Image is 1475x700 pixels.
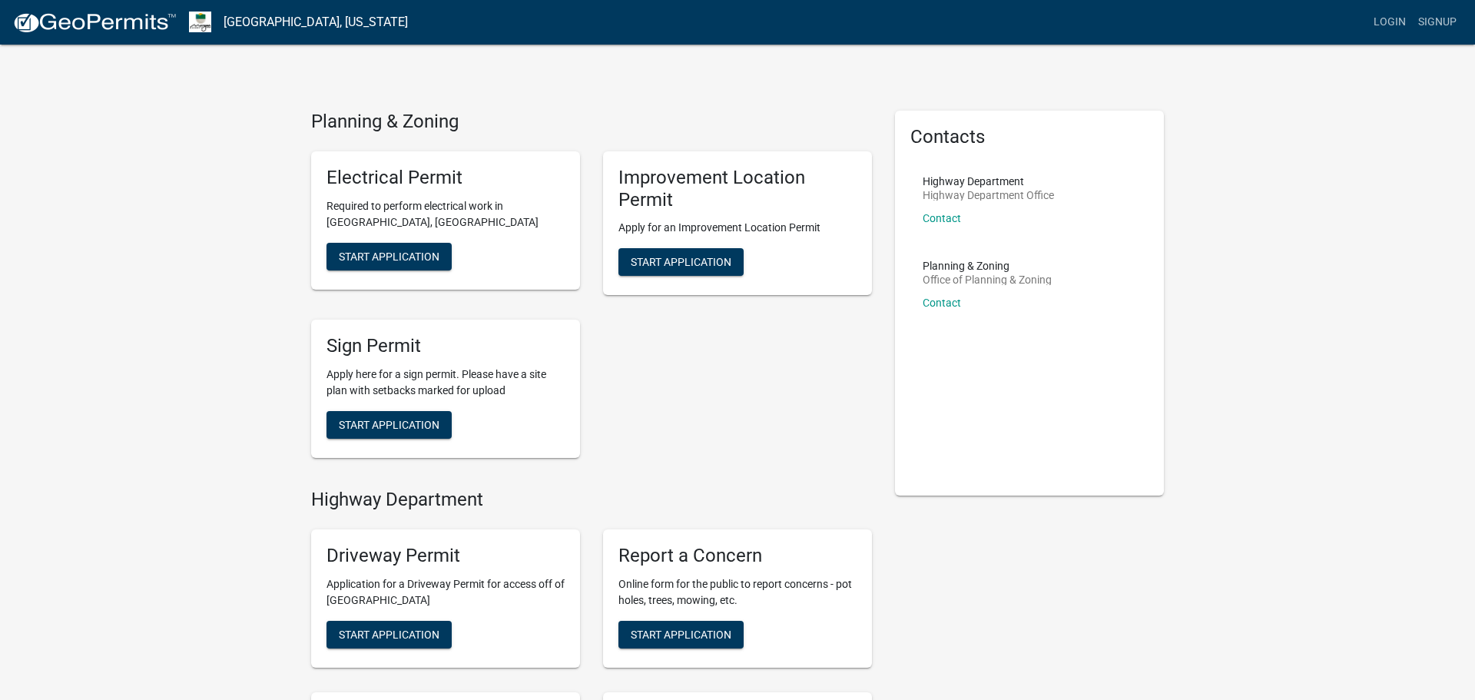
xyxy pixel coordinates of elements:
button: Start Application [326,411,452,439]
h4: Highway Department [311,489,872,511]
h4: Planning & Zoning [311,111,872,133]
button: Start Application [326,621,452,649]
span: Start Application [631,628,731,640]
p: Application for a Driveway Permit for access off of [GEOGRAPHIC_DATA] [326,576,565,609]
img: Morgan County, Indiana [189,12,211,32]
span: Start Application [339,419,439,431]
span: Start Application [631,256,731,268]
a: Signup [1412,8,1463,37]
p: Planning & Zoning [923,260,1052,271]
span: Start Application [339,250,439,262]
p: Office of Planning & Zoning [923,274,1052,285]
a: [GEOGRAPHIC_DATA], [US_STATE] [224,9,408,35]
p: Highway Department Office [923,190,1054,201]
h5: Sign Permit [326,335,565,357]
a: Contact [923,212,961,224]
h5: Contacts [910,126,1149,148]
p: Online form for the public to report concerns - pot holes, trees, mowing, etc. [618,576,857,609]
p: Highway Department [923,176,1054,187]
span: Start Application [339,628,439,640]
a: Login [1367,8,1412,37]
p: Apply here for a sign permit. Please have a site plan with setbacks marked for upload [326,367,565,399]
button: Start Application [618,248,744,276]
h5: Report a Concern [618,545,857,567]
p: Required to perform electrical work in [GEOGRAPHIC_DATA], [GEOGRAPHIC_DATA] [326,198,565,231]
h5: Improvement Location Permit [618,167,857,211]
h5: Driveway Permit [326,545,565,567]
h5: Electrical Permit [326,167,565,189]
p: Apply for an Improvement Location Permit [618,220,857,236]
button: Start Application [618,621,744,649]
button: Start Application [326,243,452,270]
a: Contact [923,297,961,309]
